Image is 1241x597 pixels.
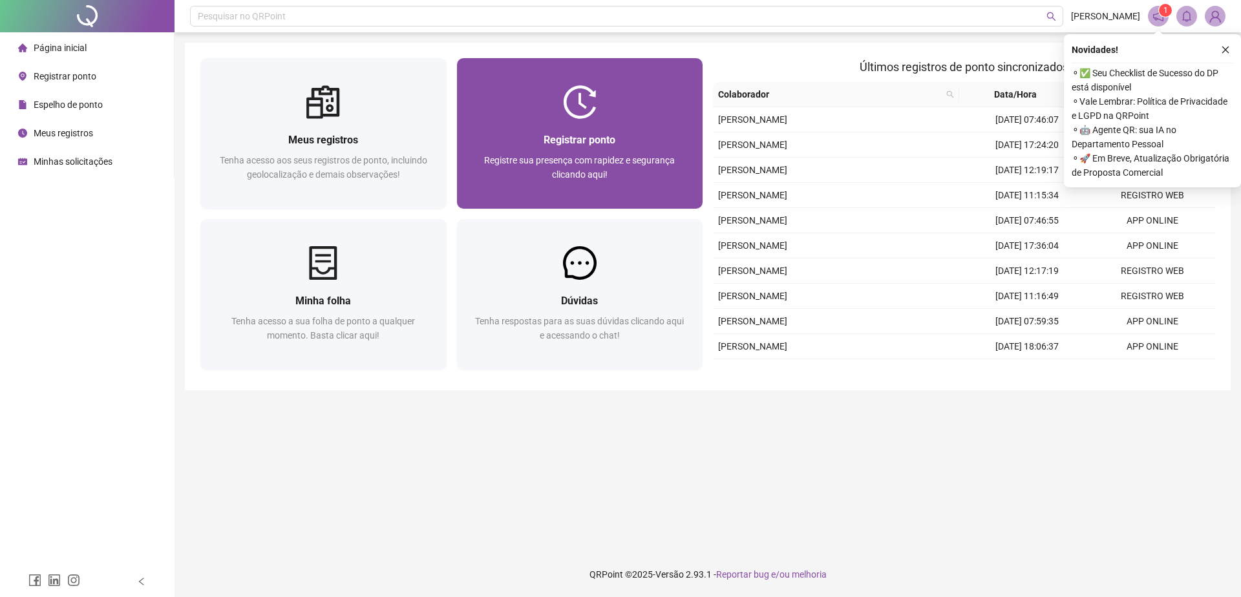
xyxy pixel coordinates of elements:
[34,99,103,110] span: Espelho de ponto
[231,316,415,340] span: Tenha acesso a sua folha de ponto a qualquer momento. Basta clicar aqui!
[718,266,787,276] span: [PERSON_NAME]
[1090,359,1215,384] td: REGISTRO WEB
[1159,4,1172,17] sup: 1
[718,240,787,251] span: [PERSON_NAME]
[18,72,27,81] span: environment
[1221,45,1230,54] span: close
[655,569,684,580] span: Versão
[718,190,787,200] span: [PERSON_NAME]
[67,574,80,587] span: instagram
[288,134,358,146] span: Meus registros
[18,43,27,52] span: home
[1072,123,1233,151] span: ⚬ 🤖 Agente QR: sua IA no Departamento Pessoal
[200,219,447,370] a: Minha folhaTenha acesso a sua folha de ponto a qualquer momento. Basta clicar aqui!
[1181,10,1193,22] span: bell
[18,100,27,109] span: file
[475,316,684,340] span: Tenha respostas para as suas dúvidas clicando aqui e acessando o chat!
[220,155,427,180] span: Tenha acesso aos seus registros de ponto, incluindo geolocalização e demais observações!
[561,295,598,307] span: Dúvidas
[1205,6,1225,26] img: 87289
[1072,43,1118,57] span: Novidades !
[964,233,1090,258] td: [DATE] 17:36:04
[964,208,1090,233] td: [DATE] 07:46:55
[964,132,1090,158] td: [DATE] 17:24:20
[1072,66,1233,94] span: ⚬ ✅ Seu Checklist de Sucesso do DP está disponível
[860,60,1068,74] span: Últimos registros de ponto sincronizados
[718,87,941,101] span: Colaborador
[964,87,1067,101] span: Data/Hora
[1071,9,1140,23] span: [PERSON_NAME]
[1046,12,1056,21] span: search
[34,71,96,81] span: Registrar ponto
[48,574,61,587] span: linkedin
[34,43,87,53] span: Página inicial
[544,134,615,146] span: Registrar ponto
[1090,284,1215,309] td: REGISTRO WEB
[964,284,1090,309] td: [DATE] 11:16:49
[718,316,787,326] span: [PERSON_NAME]
[718,215,787,225] span: [PERSON_NAME]
[1090,233,1215,258] td: APP ONLINE
[1163,6,1168,15] span: 1
[18,157,27,166] span: schedule
[1072,151,1233,180] span: ⚬ 🚀 Em Breve, Atualização Obrigatória de Proposta Comercial
[1090,183,1215,208] td: REGISTRO WEB
[295,295,351,307] span: Minha folha
[1090,334,1215,359] td: APP ONLINE
[718,114,787,125] span: [PERSON_NAME]
[964,158,1090,183] td: [DATE] 12:19:17
[964,183,1090,208] td: [DATE] 11:15:34
[944,85,957,104] span: search
[718,165,787,175] span: [PERSON_NAME]
[18,129,27,138] span: clock-circle
[964,107,1090,132] td: [DATE] 07:46:07
[457,58,703,209] a: Registrar pontoRegistre sua presença com rapidez e segurança clicando aqui!
[964,258,1090,284] td: [DATE] 12:17:19
[718,341,787,351] span: [PERSON_NAME]
[964,334,1090,359] td: [DATE] 18:06:37
[34,156,112,167] span: Minhas solicitações
[28,574,41,587] span: facebook
[959,82,1083,107] th: Data/Hora
[964,309,1090,334] td: [DATE] 07:59:35
[718,140,787,150] span: [PERSON_NAME]
[964,359,1090,384] td: [DATE] 12:27:35
[1090,208,1215,233] td: APP ONLINE
[1090,258,1215,284] td: REGISTRO WEB
[1090,309,1215,334] td: APP ONLINE
[1072,94,1233,123] span: ⚬ Vale Lembrar: Política de Privacidade e LGPD na QRPoint
[200,58,447,209] a: Meus registrosTenha acesso aos seus registros de ponto, incluindo geolocalização e demais observa...
[946,90,954,98] span: search
[457,219,703,370] a: DúvidasTenha respostas para as suas dúvidas clicando aqui e acessando o chat!
[716,569,827,580] span: Reportar bug e/ou melhoria
[484,155,675,180] span: Registre sua presença com rapidez e segurança clicando aqui!
[718,291,787,301] span: [PERSON_NAME]
[1152,10,1164,22] span: notification
[34,128,93,138] span: Meus registros
[175,552,1241,597] footer: QRPoint © 2025 - 2.93.1 -
[137,577,146,586] span: left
